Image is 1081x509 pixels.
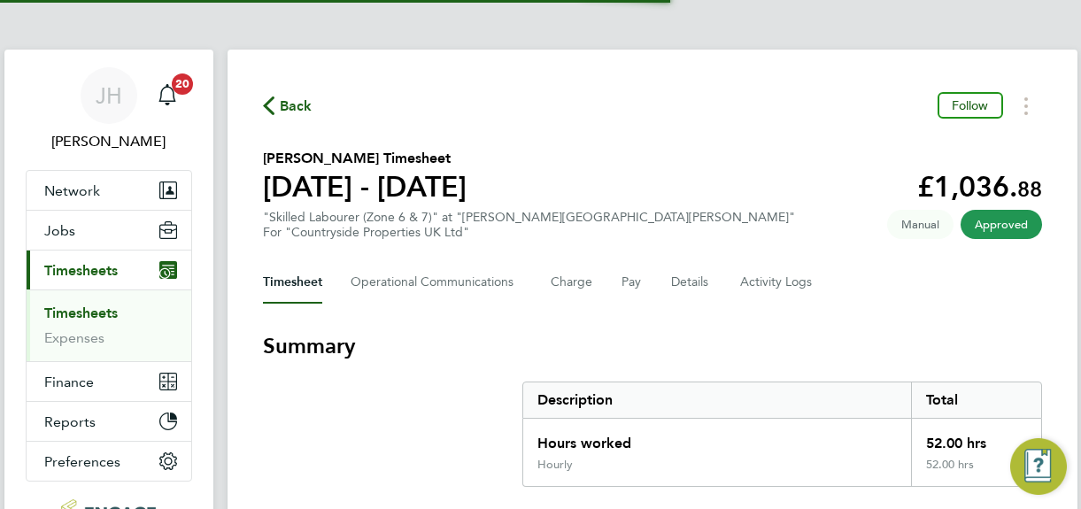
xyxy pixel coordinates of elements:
[27,402,191,441] button: Reports
[27,171,191,210] button: Network
[1010,92,1042,120] button: Timesheets Menu
[26,67,192,152] a: JH[PERSON_NAME]
[27,211,191,250] button: Jobs
[911,419,1040,458] div: 52.00 hrs
[351,261,522,304] button: Operational Communications
[911,458,1040,486] div: 52.00 hrs
[172,73,193,95] span: 20
[1017,176,1042,202] span: 88
[537,458,573,472] div: Hourly
[44,262,118,279] span: Timesheets
[26,131,192,152] span: Jane Howley
[523,382,912,418] div: Description
[44,413,96,430] span: Reports
[671,261,712,304] button: Details
[280,96,313,117] span: Back
[44,222,75,239] span: Jobs
[44,305,118,321] a: Timesheets
[27,442,191,481] button: Preferences
[44,182,100,199] span: Network
[522,382,1042,487] div: Summary
[263,332,1042,360] h3: Summary
[44,374,94,390] span: Finance
[263,169,467,204] h1: [DATE] - [DATE]
[887,210,954,239] span: This timesheet was manually created.
[1010,438,1067,495] button: Engage Resource Center
[740,261,815,304] button: Activity Logs
[622,261,643,304] button: Pay
[27,251,191,289] button: Timesheets
[96,84,122,107] span: JH
[952,97,989,113] span: Follow
[263,148,467,169] h2: [PERSON_NAME] Timesheet
[523,419,912,458] div: Hours worked
[263,225,795,240] div: For "Countryside Properties UK Ltd"
[551,261,593,304] button: Charge
[911,382,1040,418] div: Total
[27,289,191,361] div: Timesheets
[150,67,185,124] a: 20
[44,453,120,470] span: Preferences
[961,210,1042,239] span: This timesheet has been approved.
[938,92,1003,119] button: Follow
[917,170,1042,204] app-decimal: £1,036.
[263,210,795,240] div: "Skilled Labourer (Zone 6 & 7)" at "[PERSON_NAME][GEOGRAPHIC_DATA][PERSON_NAME]"
[44,329,104,346] a: Expenses
[27,362,191,401] button: Finance
[263,95,313,117] button: Back
[263,261,322,304] button: Timesheet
